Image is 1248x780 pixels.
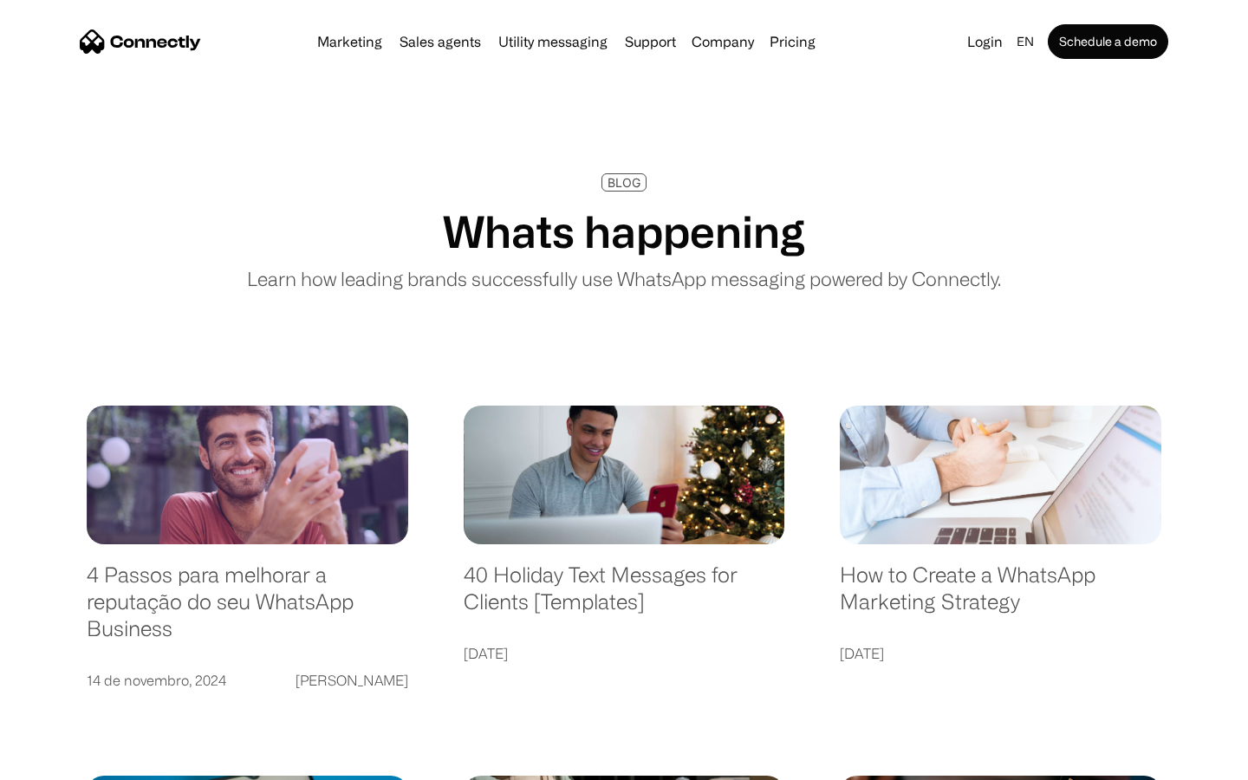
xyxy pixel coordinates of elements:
div: [PERSON_NAME] [296,668,408,692]
div: [DATE] [464,641,508,666]
a: 4 Passos para melhorar a reputação do seu WhatsApp Business [87,562,408,659]
a: Pricing [763,35,822,49]
div: 14 de novembro, 2024 [87,668,226,692]
aside: Language selected: English [17,750,104,774]
p: Learn how leading brands successfully use WhatsApp messaging powered by Connectly. [247,264,1001,293]
a: Marketing [310,35,389,49]
div: Company [686,29,759,54]
a: Login [960,29,1010,54]
div: en [1017,29,1034,54]
a: Schedule a demo [1048,24,1168,59]
a: How to Create a WhatsApp Marketing Strategy [840,562,1161,632]
a: Sales agents [393,35,488,49]
a: Utility messaging [491,35,614,49]
div: Company [692,29,754,54]
div: [DATE] [840,641,884,666]
ul: Language list [35,750,104,774]
div: BLOG [608,176,640,189]
a: Support [618,35,683,49]
div: en [1010,29,1044,54]
h1: Whats happening [443,205,805,257]
a: 40 Holiday Text Messages for Clients [Templates] [464,562,785,632]
a: home [80,29,201,55]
